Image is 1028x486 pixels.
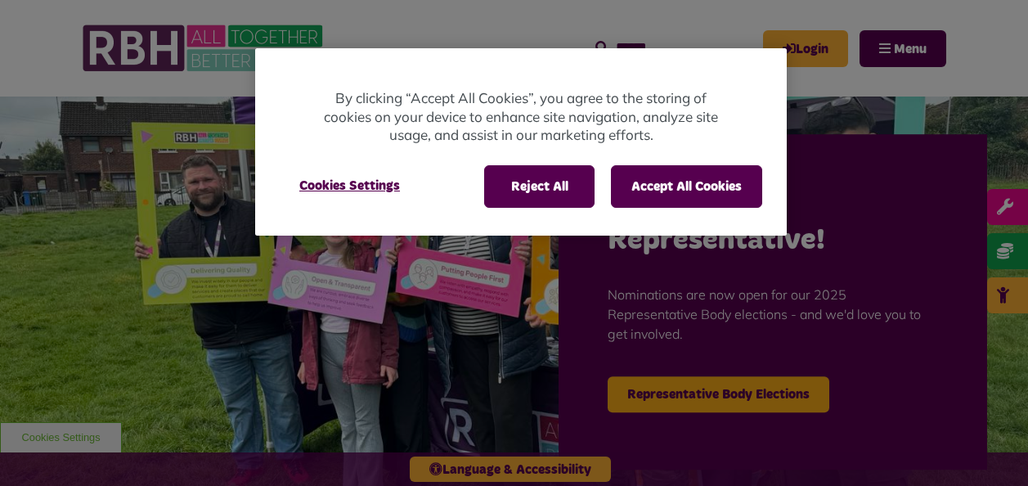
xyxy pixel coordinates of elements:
button: Accept All Cookies [611,165,762,208]
p: By clicking “Accept All Cookies”, you agree to the storing of cookies on your device to enhance s... [321,89,721,145]
div: Privacy [255,48,787,236]
div: Cookie banner [255,48,787,236]
button: Reject All [484,165,595,208]
button: Cookies Settings [280,165,420,206]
